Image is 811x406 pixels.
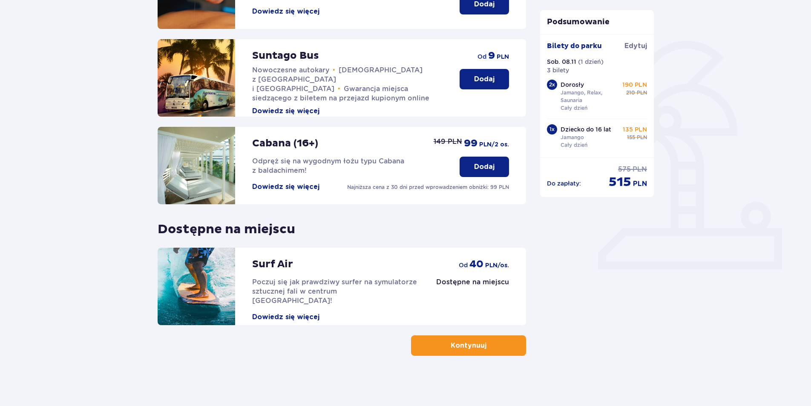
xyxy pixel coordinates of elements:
[618,165,631,174] span: 575
[338,85,340,93] span: •
[624,41,647,51] span: Edytuj
[561,80,584,89] p: Dorosły
[623,125,647,134] p: 135 PLN
[252,137,318,150] p: Cabana (16+)
[497,53,509,61] span: PLN
[252,157,404,174] span: Odpręż się na wygodnym łożu typu Cabana z baldachimem!
[578,57,604,66] p: ( 1 dzień )
[252,182,319,192] button: Dowiedz się więcej
[252,7,319,16] button: Dowiedz się więcej
[561,125,611,134] p: Dziecko do 16 lat
[547,80,557,90] div: 2 x
[436,277,509,287] p: Dostępne na miejscu
[561,104,587,112] p: Cały dzień
[633,179,647,189] span: PLN
[633,165,647,174] span: PLN
[561,141,587,149] p: Cały dzień
[547,66,569,74] p: 3 bilety
[547,41,602,51] p: Bilety do parku
[622,80,647,89] p: 190 PLN
[626,89,635,97] span: 210
[547,124,557,134] div: 1 x
[158,214,295,237] p: Dostępne na miejscu
[479,140,509,149] span: PLN /2 os.
[561,134,584,141] p: Jamango
[474,162,495,172] p: Dodaj
[627,134,635,141] span: 155
[459,261,468,269] span: od
[252,312,319,322] button: Dowiedz się więcej
[252,258,293,271] p: Surf Air
[451,341,486,350] p: Kontynuuj
[252,106,319,116] button: Dowiedz się więcej
[252,49,319,62] p: Suntago Bus
[158,248,235,325] img: attraction
[474,74,495,84] p: Dodaj
[158,127,235,204] img: attraction
[540,17,654,27] p: Podsumowanie
[158,39,235,117] img: attraction
[477,52,486,61] span: od
[333,66,335,74] span: •
[252,66,423,93] span: [DEMOGRAPHIC_DATA] z [GEOGRAPHIC_DATA] i [GEOGRAPHIC_DATA]
[460,157,509,177] button: Dodaj
[609,174,631,190] span: 515
[460,69,509,89] button: Dodaj
[464,137,477,150] span: 99
[469,258,483,271] span: 40
[252,66,329,74] span: Nowoczesne autokary
[252,278,417,305] span: Poczuj się jak prawdziwy surfer na symulatorze sztucznej fali w centrum [GEOGRAPHIC_DATA]!
[411,335,526,356] button: Kontynuuj
[561,89,619,104] p: Jamango, Relax, Saunaria
[434,137,462,146] p: 149 PLN
[637,134,647,141] span: PLN
[547,57,576,66] p: Sob. 08.11
[637,89,647,97] span: PLN
[347,183,509,191] p: Najniższa cena z 30 dni przed wprowadzeniem obniżki: 99 PLN
[488,49,495,62] span: 9
[485,261,509,270] span: PLN /os.
[547,179,581,188] p: Do zapłaty :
